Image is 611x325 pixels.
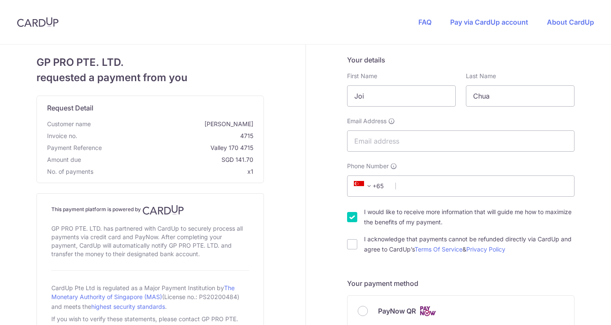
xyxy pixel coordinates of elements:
[466,72,496,80] label: Last Name
[143,205,184,215] img: CardUp
[347,278,575,288] h5: Your payment method
[47,144,102,151] span: translation missing: en.payment_reference
[418,18,432,26] a: FAQ
[105,144,253,152] span: Valley 170 4715
[347,55,575,65] h5: Your details
[358,306,564,317] div: PayNow QR Cards logo
[419,306,436,317] img: Cards logo
[94,120,253,128] span: [PERSON_NAME]
[347,162,389,170] span: Phone Number
[354,181,374,191] span: +65
[51,223,249,260] div: GP PRO PTE. LTD. has partnered with CardUp to securely process all payments via credit card and P...
[378,306,416,316] span: PayNow QR
[47,155,81,164] span: Amount due
[450,18,528,26] a: Pay via CardUp account
[47,120,91,128] span: Customer name
[91,303,165,310] a: highest security standards
[36,70,264,85] span: requested a payment from you
[364,234,575,254] label: I acknowledge that payments cannot be refunded directly via CardUp and agree to CardUp’s &
[364,207,575,227] label: I would like to receive more information that will guide me how to maximize the benefits of my pa...
[47,104,93,112] span: translation missing: en.request_detail
[36,55,264,70] span: GP PRO PTE. LTD.
[51,205,249,215] h4: This payment platform is powered by
[84,155,253,164] span: SGD 141.70
[347,72,377,80] label: First Name
[17,17,59,27] img: CardUp
[351,181,390,191] span: +65
[415,246,462,253] a: Terms Of Service
[466,85,575,107] input: Last name
[47,132,77,140] span: Invoice no.
[466,246,505,253] a: Privacy Policy
[47,167,93,176] span: No. of payments
[347,130,575,152] input: Email address
[51,281,249,313] div: CardUp Pte Ltd is regulated as a Major Payment Institution by (License no.: PS20200484) and meets...
[247,168,253,175] span: x1
[81,132,253,140] span: 4715
[347,117,387,125] span: Email Address
[347,85,456,107] input: First name
[547,18,594,26] a: About CardUp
